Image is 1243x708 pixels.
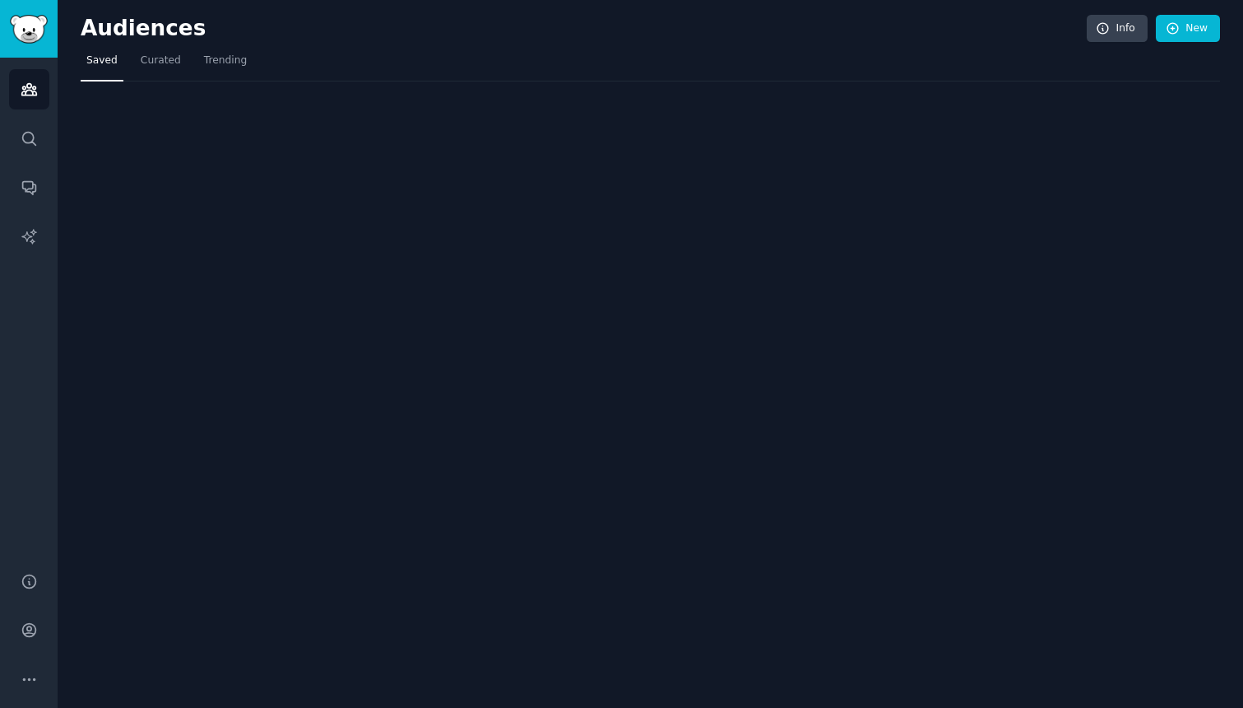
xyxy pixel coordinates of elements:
[81,16,1087,42] h2: Audiences
[1087,15,1148,43] a: Info
[86,54,118,68] span: Saved
[10,15,48,44] img: GummySearch logo
[81,48,123,82] a: Saved
[135,48,187,82] a: Curated
[204,54,247,68] span: Trending
[141,54,181,68] span: Curated
[198,48,253,82] a: Trending
[1156,15,1220,43] a: New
